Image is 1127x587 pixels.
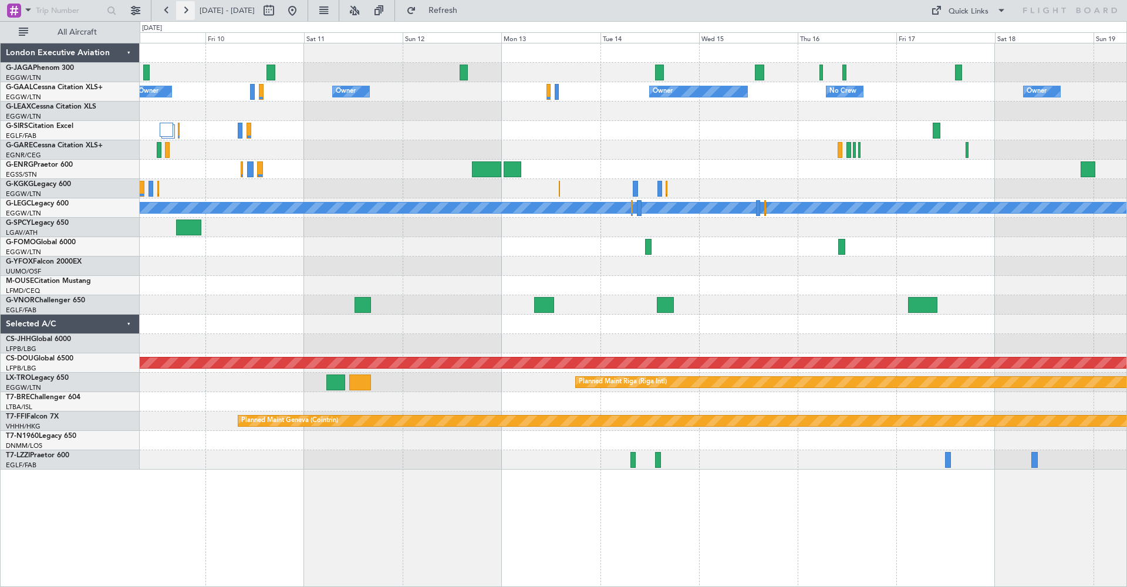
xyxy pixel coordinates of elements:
[6,375,31,382] span: LX-TRO
[6,278,34,285] span: M-OUSE
[6,239,36,246] span: G-FOMO
[995,32,1094,43] div: Sat 18
[6,181,71,188] a: G-KGKGLegacy 600
[6,433,39,440] span: T7-N1960
[6,73,41,82] a: EGGW/LTN
[6,258,33,265] span: G-YFOX
[6,220,31,227] span: G-SPCY
[6,452,69,459] a: T7-LZZIPraetor 600
[6,65,33,72] span: G-JAGA
[6,228,38,237] a: LGAV/ATH
[6,65,74,72] a: G-JAGAPhenom 300
[6,375,69,382] a: LX-TROLegacy 650
[6,220,69,227] a: G-SPCYLegacy 650
[6,286,40,295] a: LFMD/CEQ
[6,123,73,130] a: G-SIRSCitation Excel
[6,103,31,110] span: G-LEAX
[6,84,33,91] span: G-GAAL
[205,32,304,43] div: Fri 10
[6,413,26,420] span: T7-FFI
[6,383,41,392] a: EGGW/LTN
[6,461,36,470] a: EGLF/FAB
[1027,83,1047,100] div: Owner
[600,32,699,43] div: Tue 14
[501,32,600,43] div: Mon 13
[653,83,673,100] div: Owner
[829,83,856,100] div: No Crew
[6,161,73,168] a: G-ENRGPraetor 600
[6,84,103,91] a: G-GAALCessna Citation XLS+
[6,142,33,149] span: G-GARE
[403,32,501,43] div: Sun 12
[6,297,35,304] span: G-VNOR
[31,28,124,36] span: All Aircraft
[6,336,31,343] span: CS-JHH
[6,355,73,362] a: CS-DOUGlobal 6500
[304,32,403,43] div: Sat 11
[6,181,33,188] span: G-KGKG
[6,239,76,246] a: G-FOMOGlobal 6000
[6,413,59,420] a: T7-FFIFalcon 7X
[6,209,41,218] a: EGGW/LTN
[6,278,91,285] a: M-OUSECitation Mustang
[6,452,30,459] span: T7-LZZI
[401,1,471,20] button: Refresh
[6,441,42,450] a: DNMM/LOS
[6,142,103,149] a: G-GARECessna Citation XLS+
[6,394,80,401] a: T7-BREChallenger 604
[6,422,41,431] a: VHHH/HKG
[139,83,158,100] div: Owner
[6,336,71,343] a: CS-JHHGlobal 6000
[6,123,28,130] span: G-SIRS
[6,364,36,373] a: LFPB/LBG
[6,103,96,110] a: G-LEAXCessna Citation XLS
[925,1,1012,20] button: Quick Links
[6,355,33,362] span: CS-DOU
[6,151,41,160] a: EGNR/CEG
[6,200,69,207] a: G-LEGCLegacy 600
[579,373,667,391] div: Planned Maint Riga (Riga Intl)
[6,248,41,257] a: EGGW/LTN
[6,433,76,440] a: T7-N1960Legacy 650
[896,32,995,43] div: Fri 17
[699,32,798,43] div: Wed 15
[6,345,36,353] a: LFPB/LBG
[6,190,41,198] a: EGGW/LTN
[419,6,468,15] span: Refresh
[949,6,988,18] div: Quick Links
[107,32,205,43] div: Thu 9
[6,170,37,179] a: EGSS/STN
[142,23,162,33] div: [DATE]
[6,112,41,121] a: EGGW/LTN
[798,32,896,43] div: Thu 16
[6,267,41,276] a: UUMO/OSF
[6,131,36,140] a: EGLF/FAB
[6,394,30,401] span: T7-BRE
[13,23,127,42] button: All Aircraft
[36,2,103,19] input: Trip Number
[6,93,41,102] a: EGGW/LTN
[6,200,31,207] span: G-LEGC
[6,403,32,411] a: LTBA/ISL
[336,83,356,100] div: Owner
[6,258,82,265] a: G-YFOXFalcon 2000EX
[6,306,36,315] a: EGLF/FAB
[200,5,255,16] span: [DATE] - [DATE]
[241,412,338,430] div: Planned Maint Geneva (Cointrin)
[6,161,33,168] span: G-ENRG
[6,297,85,304] a: G-VNORChallenger 650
